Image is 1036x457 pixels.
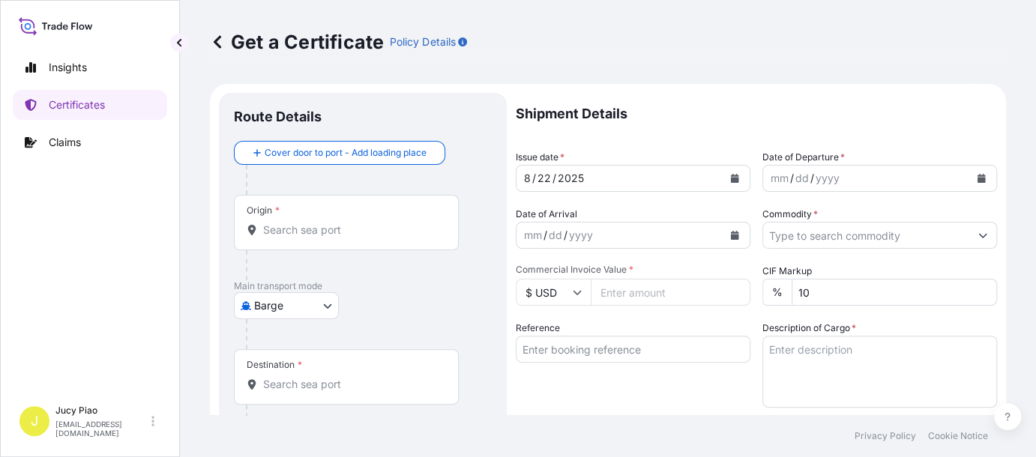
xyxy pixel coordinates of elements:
[516,336,750,363] input: Enter booking reference
[928,430,988,442] a: Cookie Notice
[516,207,577,222] span: Date of Arrival
[55,405,148,417] p: Jucy Piao
[234,280,492,292] p: Main transport mode
[855,430,916,442] a: Privacy Policy
[210,30,384,54] p: Get a Certificate
[769,169,790,187] div: month,
[247,359,302,371] div: Destination
[516,93,997,135] p: Shipment Details
[390,34,455,49] p: Policy Details
[31,414,38,429] span: J
[763,222,969,249] input: Type to search commodity
[969,222,996,249] button: Show suggestions
[792,279,997,306] input: Enter percentage between 0 and 24%
[49,97,105,112] p: Certificates
[762,321,856,336] label: Description of Cargo
[247,205,280,217] div: Origin
[790,169,794,187] div: /
[794,169,810,187] div: day,
[55,420,148,438] p: [EMAIL_ADDRESS][DOMAIN_NAME]
[516,150,564,165] span: Issue date
[556,169,585,187] div: year,
[969,166,993,190] button: Calendar
[552,169,556,187] div: /
[234,141,445,165] button: Cover door to port - Add loading place
[567,226,594,244] div: year,
[49,135,81,150] p: Claims
[234,292,339,319] button: Select transport
[723,166,747,190] button: Calendar
[516,264,750,276] span: Commercial Invoice Value
[762,150,845,165] span: Date of Departure
[762,264,812,279] label: CIF Markup
[810,169,814,187] div: /
[762,207,818,222] label: Commodity
[532,169,536,187] div: /
[522,169,532,187] div: month,
[13,52,167,82] a: Insights
[13,90,167,120] a: Certificates
[522,226,543,244] div: month,
[263,377,440,392] input: Destination
[591,279,750,306] input: Enter amount
[564,226,567,244] div: /
[723,223,747,247] button: Calendar
[547,226,564,244] div: day,
[49,60,87,75] p: Insights
[543,226,547,244] div: /
[263,223,440,237] input: Origin
[254,298,283,313] span: Barge
[814,169,841,187] div: year,
[536,169,552,187] div: day,
[516,321,560,336] label: Reference
[762,279,792,306] div: %
[234,108,322,126] p: Route Details
[265,145,427,160] span: Cover door to port - Add loading place
[13,127,167,157] a: Claims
